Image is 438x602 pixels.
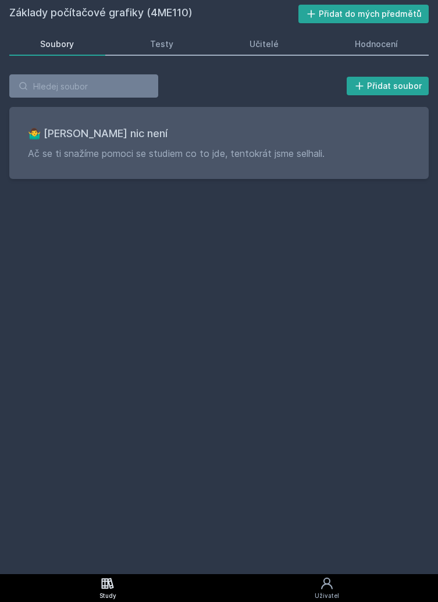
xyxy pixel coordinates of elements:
[9,74,158,98] input: Hledej soubor
[298,5,429,23] button: Přidat do mých předmětů
[250,38,279,50] div: Učitelé
[315,592,339,600] div: Uživatel
[28,146,410,160] p: Ač se ti snažíme pomoci se studiem co to jde, tentokrát jsme selhali.
[40,38,74,50] div: Soubory
[150,38,173,50] div: Testy
[99,592,116,600] div: Study
[119,33,205,56] a: Testy
[355,38,398,50] div: Hodnocení
[9,5,298,23] h2: Základy počítačové grafiky (4ME110)
[323,33,429,56] a: Hodnocení
[347,77,429,95] button: Přidat soubor
[9,33,105,56] a: Soubory
[219,33,310,56] a: Učitelé
[215,574,438,602] a: Uživatel
[28,126,410,142] h3: 🤷‍♂️ [PERSON_NAME] nic není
